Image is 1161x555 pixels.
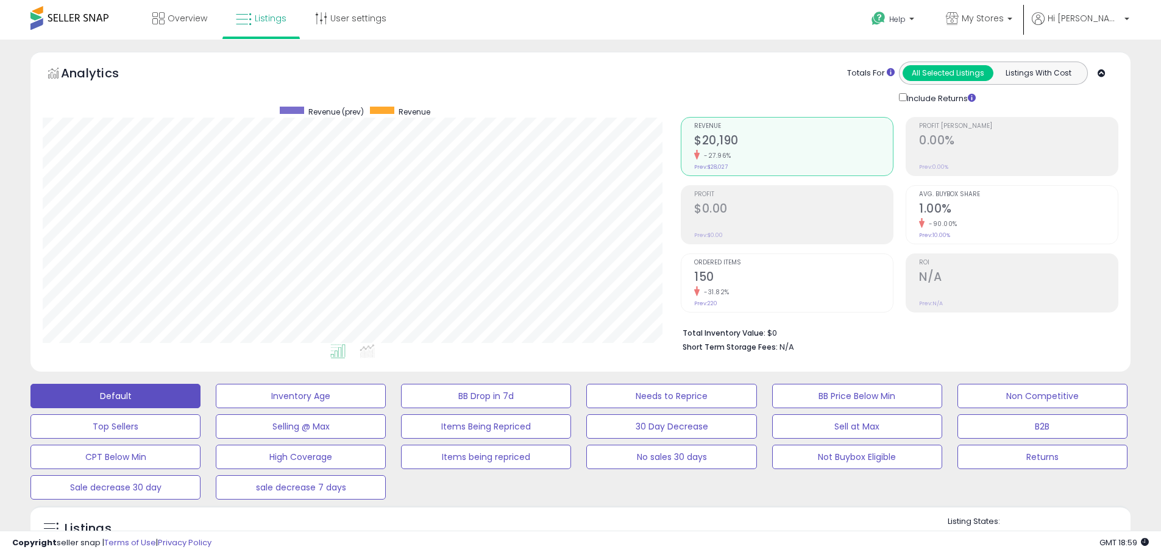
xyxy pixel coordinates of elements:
h5: Listings [65,520,112,537]
p: Listing States: [948,516,1131,528]
b: Total Inventory Value: [683,328,765,338]
button: Items Being Repriced [401,414,571,439]
button: Default [30,384,201,408]
span: Overview [168,12,207,24]
span: Hi [PERSON_NAME] [1048,12,1121,24]
small: Prev: $28,027 [694,163,728,171]
span: N/A [779,341,794,353]
button: No sales 30 days [586,445,756,469]
small: -27.96% [700,151,731,160]
a: Privacy Policy [158,537,211,548]
button: BB Price Below Min [772,384,942,408]
span: Revenue [399,107,430,117]
a: Help [862,2,926,40]
h2: $20,190 [694,133,893,150]
span: Revenue (prev) [308,107,364,117]
a: Hi [PERSON_NAME] [1032,12,1129,40]
span: Profit [PERSON_NAME] [919,123,1118,130]
button: Selling @ Max [216,414,386,439]
span: Ordered Items [694,260,893,266]
div: Include Returns [890,91,990,105]
h2: 150 [694,270,893,286]
span: Profit [694,191,893,198]
b: Short Term Storage Fees: [683,342,778,352]
button: 30 Day Decrease [586,414,756,439]
a: Terms of Use [104,537,156,548]
span: My Stores [962,12,1004,24]
button: All Selected Listings [903,65,993,81]
small: Prev: 10.00% [919,232,950,239]
i: Get Help [871,11,886,26]
div: Totals For [847,68,895,79]
button: High Coverage [216,445,386,469]
div: seller snap | | [12,537,211,549]
small: Prev: 0.00% [919,163,948,171]
button: Items being repriced [401,445,571,469]
small: -31.82% [700,288,730,297]
h2: N/A [919,270,1118,286]
small: Prev: 220 [694,300,717,307]
label: Active [960,530,982,540]
span: 2025-08-15 18:59 GMT [1099,537,1149,548]
span: Revenue [694,123,893,130]
button: Not Buybox Eligible [772,445,942,469]
button: Non Competitive [957,384,1127,408]
small: Prev: N/A [919,300,943,307]
button: Sell at Max [772,414,942,439]
span: Listings [255,12,286,24]
h2: 1.00% [919,202,1118,218]
button: BB Drop in 7d [401,384,571,408]
span: Help [889,14,906,24]
button: Top Sellers [30,414,201,439]
span: ROI [919,260,1118,266]
button: CPT Below Min [30,445,201,469]
button: Sale decrease 30 day [30,475,201,500]
small: Prev: $0.00 [694,232,723,239]
small: -90.00% [925,219,957,228]
button: Listings With Cost [993,65,1084,81]
span: Avg. Buybox Share [919,191,1118,198]
button: Inventory Age [216,384,386,408]
h5: Analytics [61,65,143,85]
button: Needs to Reprice [586,384,756,408]
button: sale decrease 7 days [216,475,386,500]
h2: 0.00% [919,133,1118,150]
li: $0 [683,325,1109,339]
button: B2B [957,414,1127,439]
strong: Copyright [12,537,57,548]
button: Returns [957,445,1127,469]
h2: $0.00 [694,202,893,218]
label: Deactivated [1051,530,1097,540]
